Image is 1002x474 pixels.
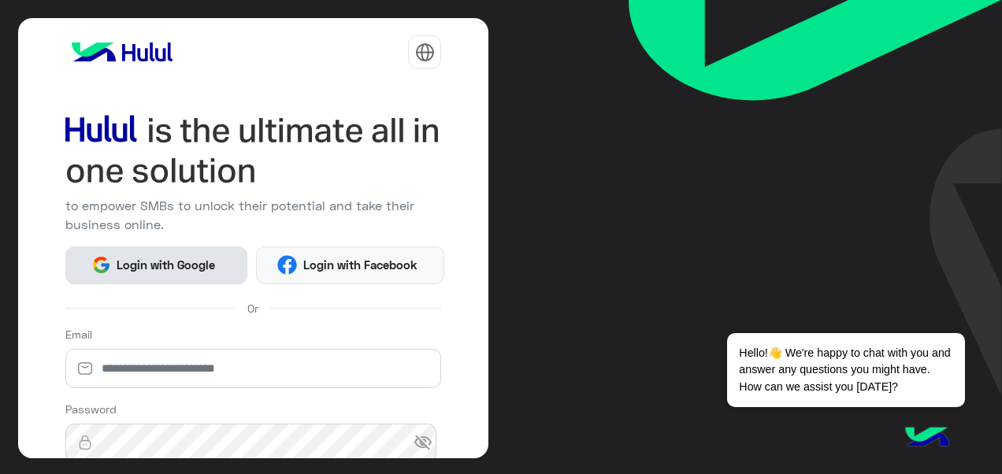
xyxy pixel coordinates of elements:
span: Hello!👋 We're happy to chat with you and answer any questions you might have. How can we assist y... [727,333,964,407]
button: Login with Facebook [256,246,444,284]
label: Email [65,326,92,343]
img: logo [65,36,179,68]
img: Google [91,255,111,275]
img: hulul-logo.png [900,411,955,466]
img: email [65,361,105,376]
img: hululLoginTitle_EN.svg [65,110,442,191]
span: Or [247,300,258,317]
label: Password [65,401,117,417]
span: visibility_off [414,429,442,457]
img: Facebook [277,255,297,275]
img: tab [415,43,435,62]
span: Login with Facebook [297,256,423,274]
img: lock [65,435,105,450]
button: Login with Google [65,246,247,284]
span: Login with Google [111,256,221,274]
p: to empower SMBs to unlock their potential and take their business online. [65,196,442,234]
